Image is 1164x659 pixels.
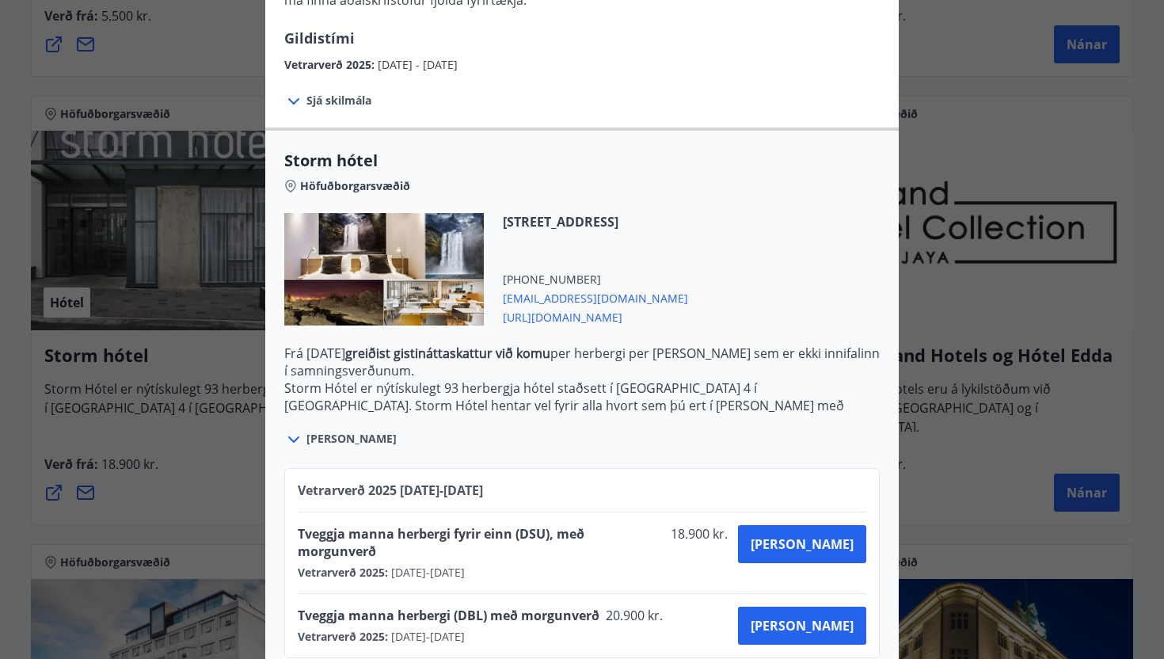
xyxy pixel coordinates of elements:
[503,272,688,288] span: [PHONE_NUMBER]
[503,307,688,326] span: [URL][DOMAIN_NAME]
[300,178,410,194] span: Höfuðborgarsvæðið
[284,150,880,172] span: Storm hótel
[284,57,378,72] span: Vetrarverð 2025 :
[306,93,371,109] span: Sjá skilmála
[284,379,880,449] p: Storm Hótel er nýtískulegt 93 herbergja hótel staðsett í [GEOGRAPHIC_DATA] 4 í [GEOGRAPHIC_DATA]....
[503,288,688,307] span: [EMAIL_ADDRESS][DOMAIN_NAME]
[284,345,880,379] p: Frá [DATE] per herbergi per [PERSON_NAME] sem er ekki innifalinn í samningsverðunum.
[503,213,688,230] span: [STREET_ADDRESS]
[378,57,458,72] span: [DATE] - [DATE]
[284,29,355,48] span: Gildistími
[345,345,550,362] strong: greiðist gistináttaskattur við komu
